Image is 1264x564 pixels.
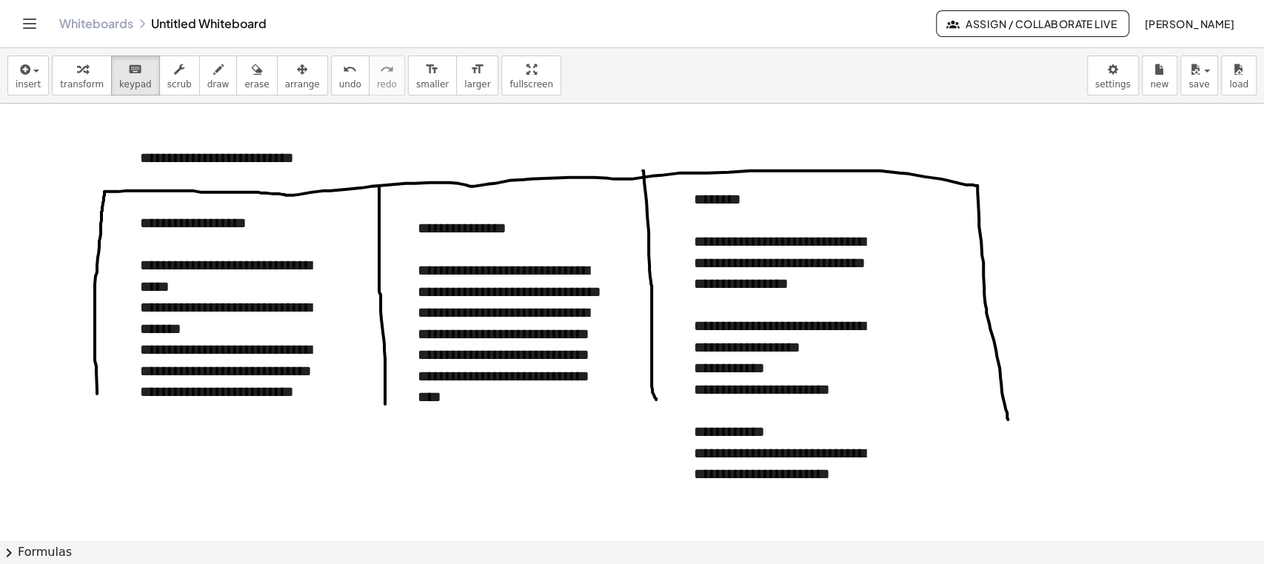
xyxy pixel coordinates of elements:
button: transform [52,56,112,95]
button: scrub [159,56,200,95]
span: transform [60,79,104,90]
span: keypad [119,79,152,90]
button: erase [236,56,277,95]
button: [PERSON_NAME] [1132,10,1246,37]
span: draw [207,79,230,90]
button: format_sizelarger [456,56,498,95]
button: Assign / Collaborate Live [936,10,1129,37]
button: new [1142,56,1177,95]
span: erase [244,79,269,90]
span: new [1150,79,1168,90]
span: larger [464,79,490,90]
span: insert [16,79,41,90]
span: scrub [167,79,192,90]
button: settings [1087,56,1139,95]
button: keyboardkeypad [111,56,160,95]
button: draw [199,56,238,95]
i: format_size [425,61,439,78]
i: redo [380,61,394,78]
span: settings [1095,79,1131,90]
span: redo [377,79,397,90]
span: [PERSON_NAME] [1144,17,1234,30]
span: Assign / Collaborate Live [949,17,1117,30]
span: fullscreen [509,79,552,90]
button: load [1221,56,1257,95]
span: save [1188,79,1209,90]
span: arrange [285,79,320,90]
button: format_sizesmaller [408,56,457,95]
i: undo [343,61,357,78]
button: fullscreen [501,56,561,95]
button: save [1180,56,1218,95]
i: keyboard [128,61,142,78]
button: undoundo [331,56,369,95]
a: Whiteboards [59,16,133,31]
button: arrange [277,56,328,95]
button: insert [7,56,49,95]
button: Toggle navigation [18,12,41,36]
i: format_size [470,61,484,78]
span: load [1229,79,1248,90]
span: undo [339,79,361,90]
span: smaller [416,79,449,90]
button: redoredo [369,56,405,95]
